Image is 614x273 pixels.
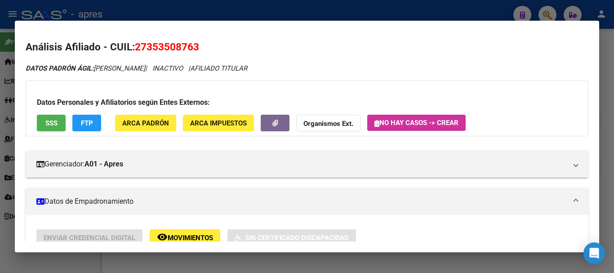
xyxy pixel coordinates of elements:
h2: Análisis Afiliado - CUIL: [26,40,588,55]
span: Sin Certificado Discapacidad [245,234,349,242]
button: ARCA Impuestos [183,115,254,131]
button: Enviar Credencial Digital [36,229,142,246]
span: FTP [81,119,93,127]
mat-panel-title: Datos de Empadronamiento [36,196,567,207]
button: Sin Certificado Discapacidad [227,229,356,246]
span: AFILIADO TITULAR [190,64,247,72]
span: No hay casos -> Crear [374,119,458,127]
mat-expansion-panel-header: Gerenciador:A01 - Apres [26,151,588,178]
strong: A01 - Apres [85,159,123,170]
button: No hay casos -> Crear [367,115,466,131]
span: Enviar Credencial Digital [44,234,135,242]
div: Open Intercom Messenger [583,242,605,264]
mat-panel-title: Gerenciador: [36,159,567,170]
span: SSS [45,119,58,127]
mat-expansion-panel-header: Datos de Empadronamiento [26,188,588,215]
span: ARCA Impuestos [190,119,247,127]
h3: Datos Personales y Afiliatorios según Entes Externos: [37,97,577,108]
span: [PERSON_NAME] [26,64,145,72]
span: 27353508763 [135,41,199,53]
strong: DATOS PADRÓN ÁGIL: [26,64,93,72]
strong: Organismos Ext. [303,120,353,128]
span: Movimientos [168,234,213,242]
button: SSS [37,115,66,131]
button: FTP [72,115,101,131]
button: ARCA Padrón [115,115,176,131]
button: Movimientos [150,229,220,246]
mat-icon: remove_red_eye [157,232,168,242]
button: Organismos Ext. [296,115,360,131]
span: ARCA Padrón [122,119,169,127]
i: | INACTIVO | [26,64,247,72]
